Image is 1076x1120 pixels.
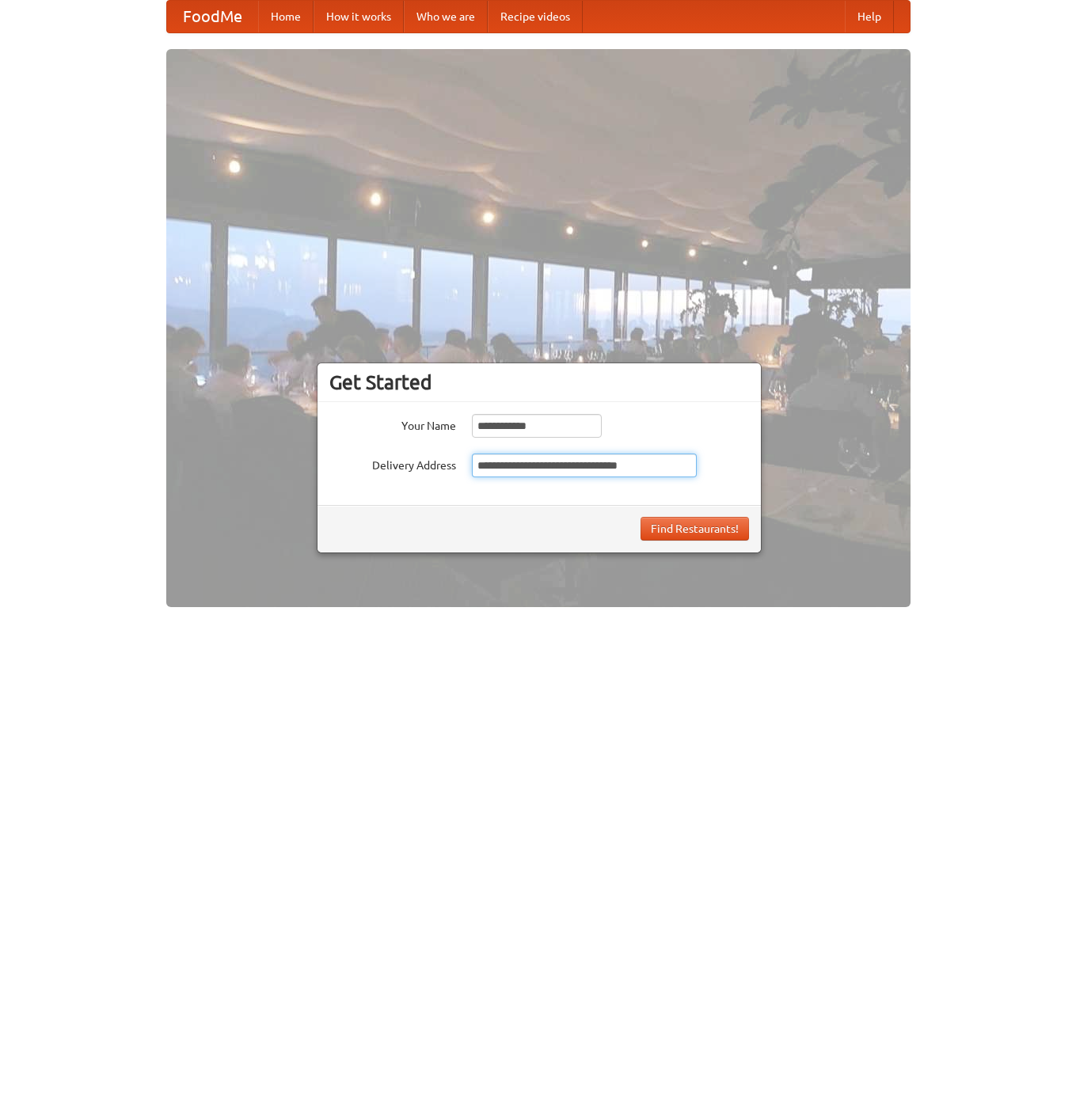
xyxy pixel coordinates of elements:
a: How it works [314,1,404,32]
a: Who we are [404,1,488,32]
a: FoodMe [167,1,258,32]
a: Home [258,1,314,32]
a: Help [845,1,894,32]
button: Find Restaurants! [641,517,749,541]
label: Your Name [329,414,456,434]
a: Recipe videos [488,1,583,32]
h3: Get Started [329,370,749,394]
label: Delivery Address [329,454,456,473]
